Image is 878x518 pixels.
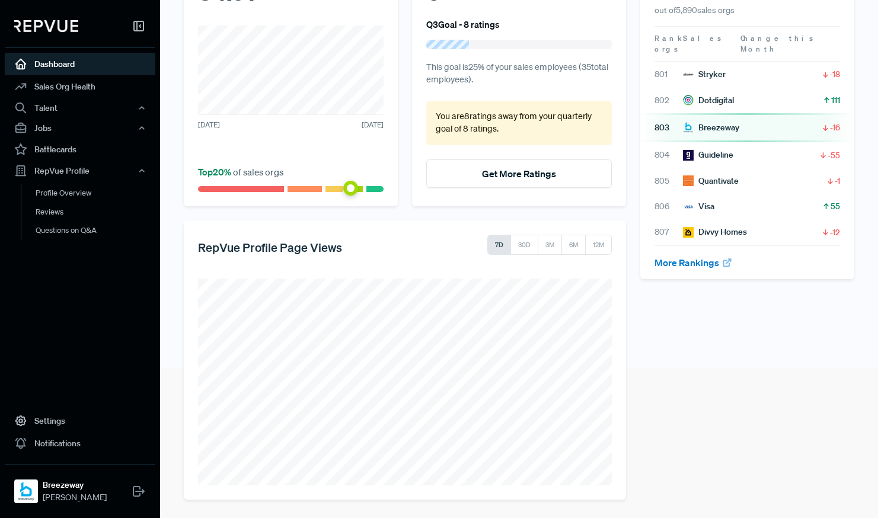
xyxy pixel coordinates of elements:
[426,159,612,188] button: Get More Ratings
[5,138,155,161] a: Battlecards
[585,235,612,255] button: 12M
[426,19,500,30] h6: Q3 Goal - 8 ratings
[831,94,840,106] span: 111
[683,95,694,105] img: Dotdigital
[5,75,155,98] a: Sales Org Health
[21,203,171,222] a: Reviews
[198,120,220,130] span: [DATE]
[654,5,735,15] span: out of 5,890 sales orgs
[43,491,107,504] span: [PERSON_NAME]
[654,226,683,238] span: 807
[654,121,683,134] span: 803
[654,175,683,187] span: 805
[561,235,586,255] button: 6M
[21,184,171,203] a: Profile Overview
[5,464,155,509] a: BreezewayBreezeway[PERSON_NAME]
[198,166,283,178] span: of sales orgs
[198,240,342,254] h5: RepVue Profile Page Views
[683,94,734,107] div: Dotdigital
[683,200,714,213] div: Visa
[436,110,602,136] p: You are 8 ratings away from your quarterly goal of 8 ratings .
[831,200,840,212] span: 55
[830,68,840,80] span: -18
[654,257,733,268] a: More Rankings
[683,68,726,81] div: Stryker
[5,432,155,455] a: Notifications
[654,68,683,81] span: 801
[510,235,538,255] button: 30D
[43,479,107,491] strong: Breezeway
[683,175,694,186] img: Quantivate
[740,33,815,54] span: Change this Month
[683,227,694,238] img: Divvy Homes
[830,121,840,133] span: -16
[828,149,840,161] span: -55
[538,235,562,255] button: 3M
[5,161,155,181] button: RepVue Profile
[654,33,683,44] span: Rank
[683,121,739,134] div: Breezeway
[683,175,739,187] div: Quantivate
[683,150,694,161] img: Guideline
[830,226,840,238] span: -12
[683,202,694,212] img: Visa
[5,53,155,75] a: Dashboard
[198,166,233,178] span: Top 20 %
[683,122,694,133] img: Breezeway
[683,226,747,238] div: Divvy Homes
[683,69,694,80] img: Stryker
[5,410,155,432] a: Settings
[835,175,840,187] span: -1
[426,61,612,87] p: This goal is 25 % of your sales employees ( 35 total employees).
[654,94,683,107] span: 802
[654,200,683,213] span: 806
[654,149,683,161] span: 804
[487,235,511,255] button: 7D
[654,33,723,54] span: Sales orgs
[5,118,155,138] button: Jobs
[5,98,155,118] button: Talent
[14,20,78,32] img: RepVue
[21,221,171,240] a: Questions on Q&A
[683,149,733,161] div: Guideline
[17,482,36,501] img: Breezeway
[362,120,384,130] span: [DATE]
